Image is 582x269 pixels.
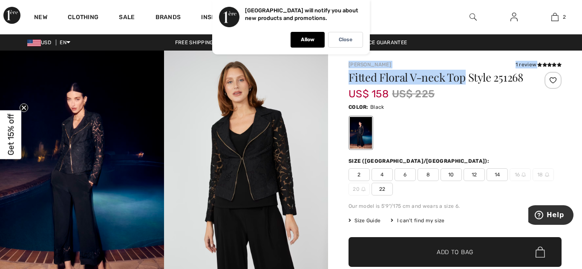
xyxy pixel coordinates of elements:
span: US$ 225 [392,86,435,102]
img: 1ère Avenue [3,7,20,24]
a: Clothing [68,14,98,23]
div: I can't find my size [391,217,444,224]
span: Black [370,104,384,110]
img: Bag.svg [536,246,545,258]
span: 2 [563,13,566,21]
span: 4 [372,168,393,181]
div: Size ([GEOGRAPHIC_DATA]/[GEOGRAPHIC_DATA]): [349,157,491,165]
div: 1 review [516,61,562,68]
span: 16 [510,168,531,181]
a: [PERSON_NAME] [349,62,391,68]
span: 22 [372,183,393,195]
p: Close [339,37,352,43]
span: 8 [418,168,439,181]
span: 6 [395,168,416,181]
span: 10 [441,168,462,181]
a: 2 [535,12,575,22]
button: Close teaser [20,103,28,112]
span: Size Guide [349,217,380,224]
span: 20 [349,183,370,195]
a: Sign In [504,12,524,23]
span: Get 15% off [6,114,16,156]
a: Sale [119,14,135,23]
span: 14 [487,168,508,181]
span: US$ 158 [349,79,389,100]
a: New [34,14,47,23]
div: Black [350,117,372,149]
a: Lowest Price Guarantee [331,40,414,45]
span: Color: [349,104,369,110]
a: Brands [156,14,181,23]
img: US Dollar [27,40,41,46]
img: search the website [470,12,477,22]
img: ring-m.svg [361,187,366,191]
a: Free shipping on orders over $99 [168,40,277,45]
span: 18 [533,168,554,181]
span: EN [60,40,70,45]
img: My Bag [551,12,559,22]
p: Allow [301,37,314,43]
span: USD [27,40,55,45]
img: ring-m.svg [521,173,526,177]
p: [GEOGRAPHIC_DATA] will notify you about new products and promotions. [245,7,358,21]
img: ring-m.svg [545,173,549,177]
span: 12 [464,168,485,181]
img: My Info [510,12,518,22]
span: Inspiration [201,14,239,23]
span: 2 [349,168,370,181]
iframe: Opens a widget where you can find more information [528,205,573,227]
h1: Fitted Floral V-neck Top Style 251268 [349,72,526,83]
span: Add to Bag [437,248,473,257]
button: Add to Bag [349,237,562,267]
div: Our model is 5'9"/175 cm and wears a size 6. [349,202,562,210]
